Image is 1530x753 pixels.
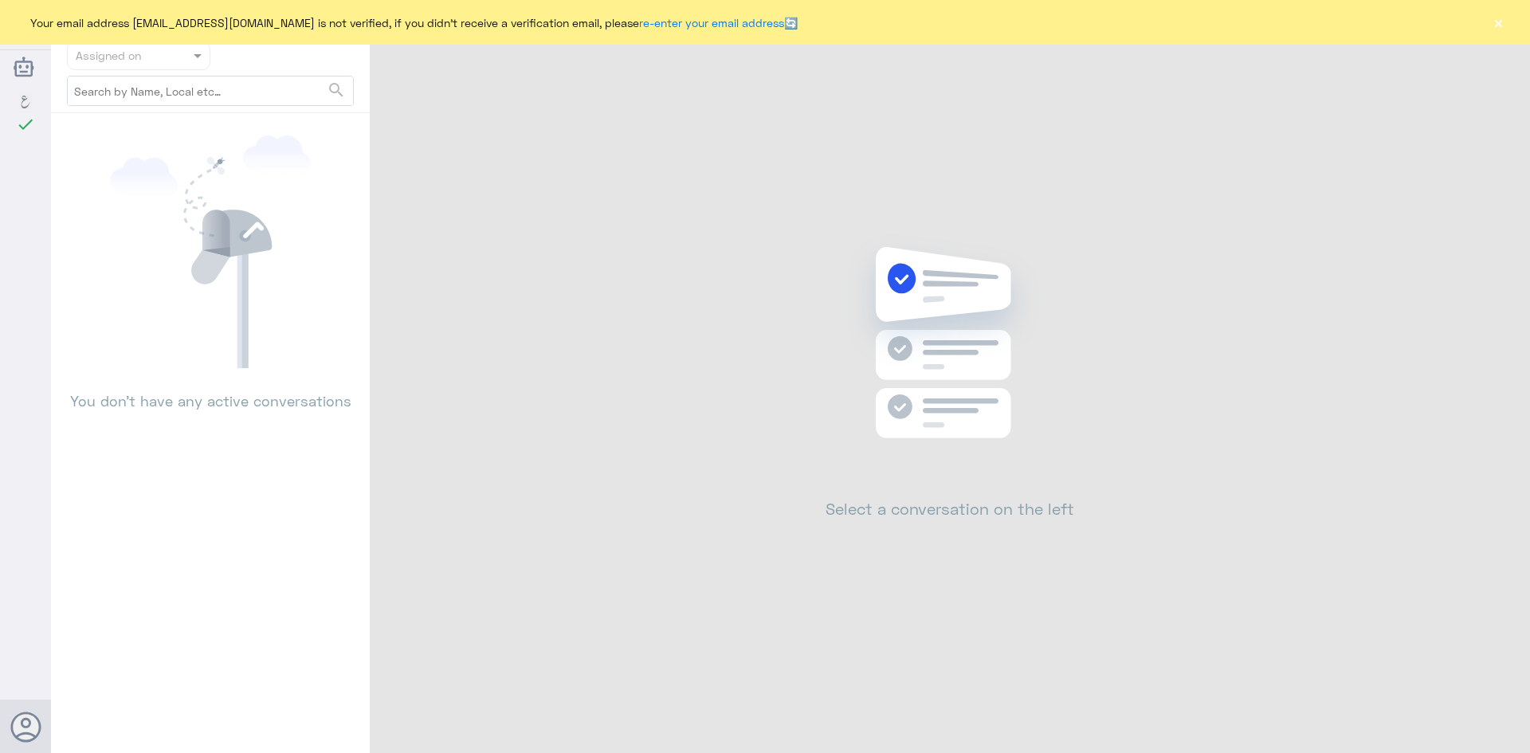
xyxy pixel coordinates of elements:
i: check [16,115,35,134]
input: Search by Name, Local etc… [68,76,353,105]
button: Avatar [10,712,41,742]
a: re-enter your email address [639,16,784,29]
span: Your email address [EMAIL_ADDRESS][DOMAIN_NAME] is not verified, if you didn't receive a verifica... [30,14,798,31]
p: You don’t have any active conversations [67,368,354,412]
button: × [1490,14,1506,30]
button: search [327,77,346,104]
h2: Select a conversation on the left [826,499,1074,518]
span: search [327,80,346,100]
